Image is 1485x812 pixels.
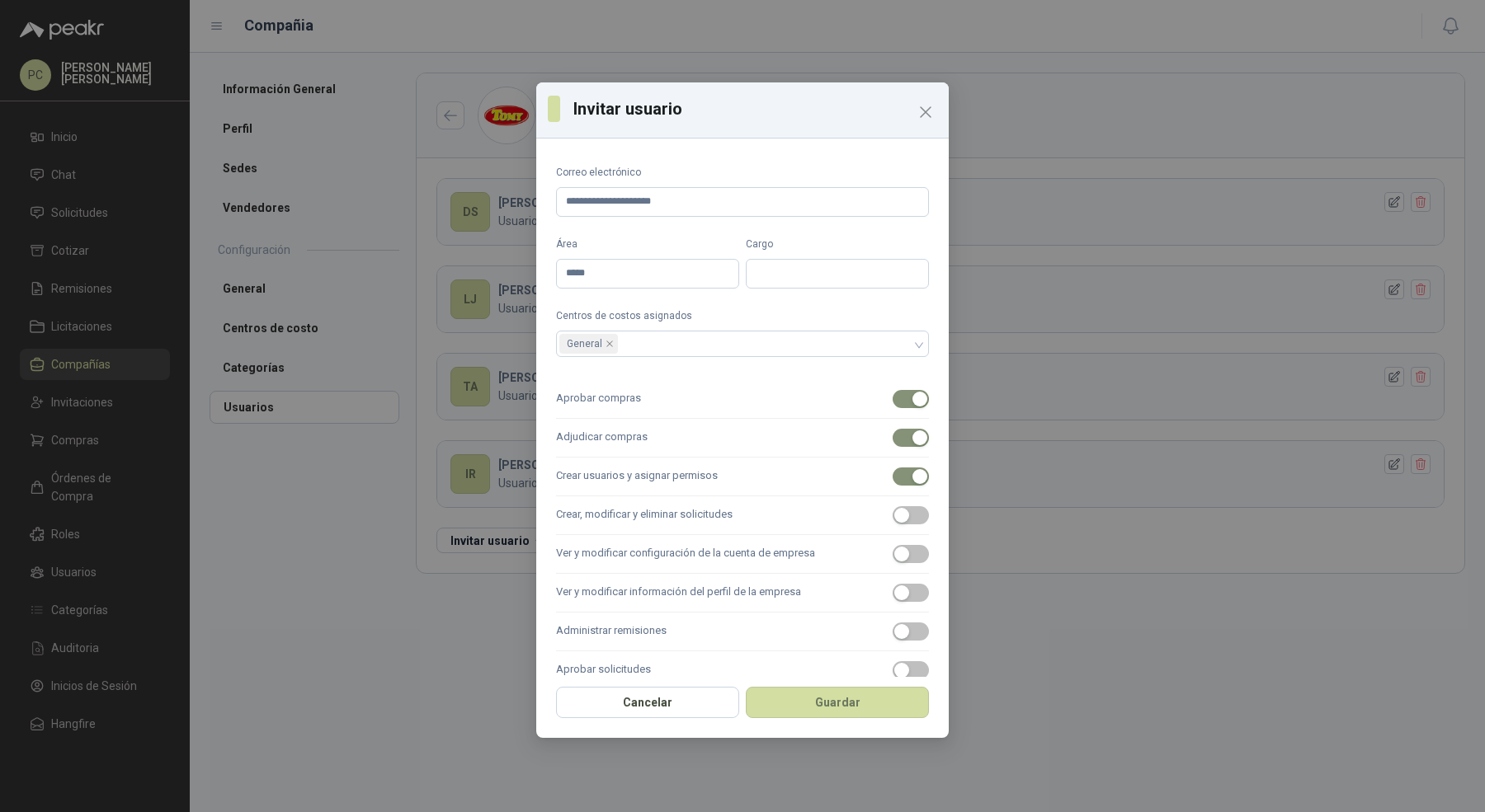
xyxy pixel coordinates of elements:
label: Adjudicar compras [556,419,929,458]
button: Aprobar solicitudes [893,661,929,679]
label: Cargo [746,237,929,252]
button: Guardar [746,687,929,718]
label: Ver y modificar configuración de la cuenta de empresa [556,535,929,574]
button: Aprobar compras [893,390,929,408]
button: Adjudicar compras [893,429,929,447]
h3: Invitar usuario [573,96,937,121]
button: Cancelar [556,687,739,718]
label: Administrar remisiones [556,613,929,651]
span: close [606,340,614,348]
button: Close [912,99,939,125]
button: Administrar remisiones [893,622,929,641]
label: Aprobar compras [556,380,929,419]
label: Área [556,237,739,252]
span: General [559,334,618,354]
label: Aprobar solicitudes [556,651,929,690]
button: Crear, modificar y eliminar solicitudes [893,506,929,524]
label: Centros de costos asignados [556,308,929,324]
label: Correo electrónico [556,165,929,181]
button: Crear usuarios y asignar permisos [893,467,929,486]
label: Ver y modificar información del perfil de la empresa [556,574,929,613]
label: Crear usuarios y asignar permisos [556,458,929,496]
button: Ver y modificar configuración de la cuenta de empresa [893,545,929,563]
label: Crear, modificar y eliminar solicitudes [556,496,929,535]
span: General [567,335,602,353]
button: Ver y modificar información del perfil de la empresa [893,584,929,602]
